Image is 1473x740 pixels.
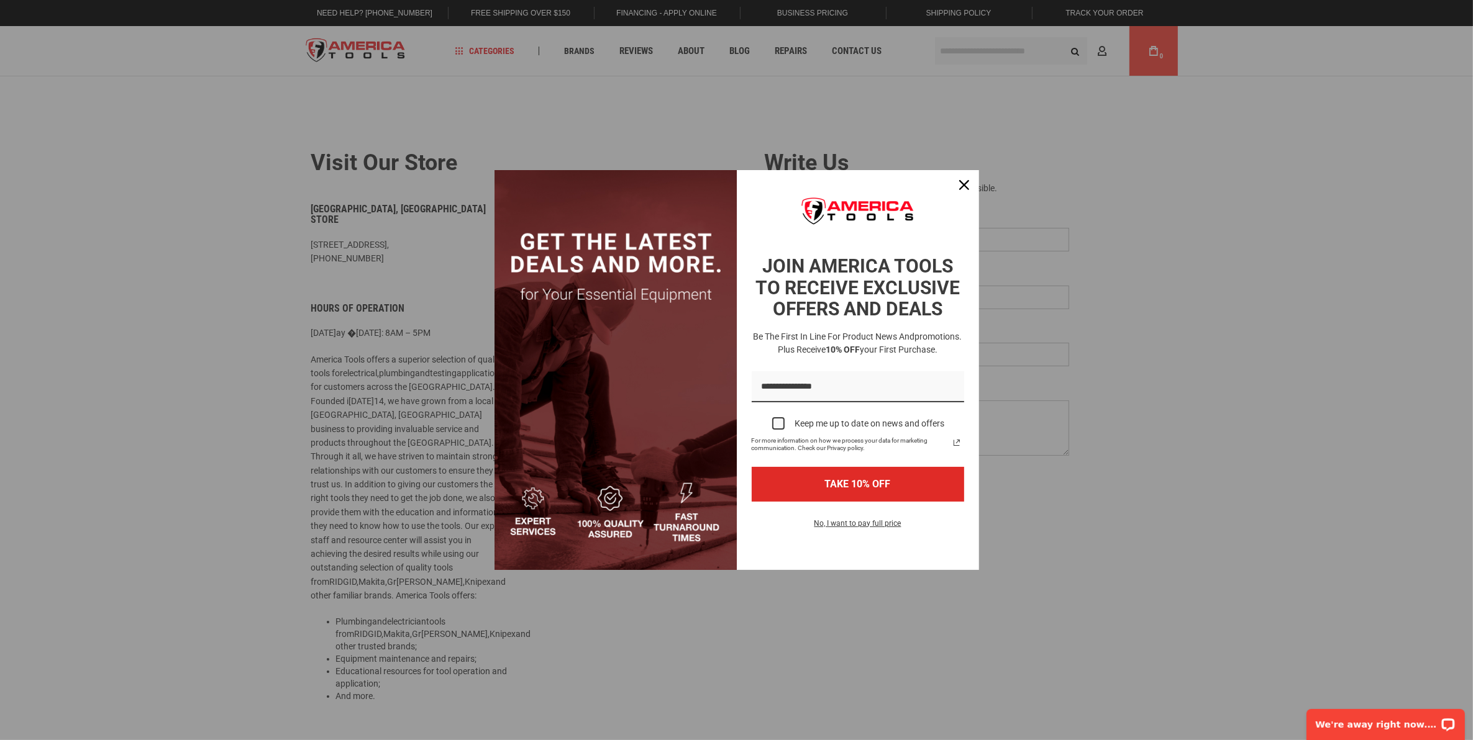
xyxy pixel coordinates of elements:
[749,330,967,356] h3: Be the first in line for product news and
[778,332,962,354] span: promotions. Plus receive your first purchase.
[949,170,979,200] button: Close
[752,437,949,452] span: For more information on how we process your data for marketing communication. Check our Privacy p...
[755,255,960,320] strong: JOIN AMERICA TOOLS TO RECEIVE EXCLUSIVE OFFERS AND DEALS
[752,371,964,403] input: Email field
[805,517,911,538] button: No, I want to pay full price
[1298,701,1473,740] iframe: LiveChat chat widget
[949,435,964,450] svg: link icon
[949,435,964,450] a: Read our Privacy Policy
[795,418,944,429] div: Keep me up to date on news and offers
[752,467,964,501] button: TAKE 10% OFF
[826,345,860,354] strong: 10% OFF
[959,180,969,190] svg: close icon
